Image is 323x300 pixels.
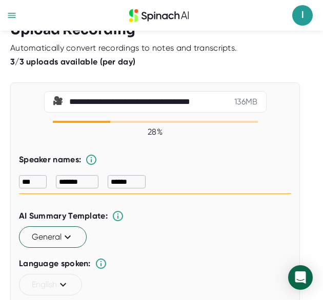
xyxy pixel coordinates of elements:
[32,278,69,291] span: English
[234,97,258,107] div: 136 MB
[10,57,135,67] b: 3/3 uploads available (per day)
[10,43,237,53] div: Automatically convert recordings to notes and transcripts.
[32,231,74,243] span: General
[19,155,81,164] b: Speaker names:
[288,265,313,290] div: Open Intercom Messenger
[19,226,87,248] button: General
[19,274,82,295] button: English
[292,5,313,26] span: l
[10,22,313,38] h3: Upload Recording
[19,211,108,221] b: AI Summary Template:
[53,127,258,137] div: 28 %
[19,259,91,268] b: Language spoken:
[53,96,65,108] span: video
